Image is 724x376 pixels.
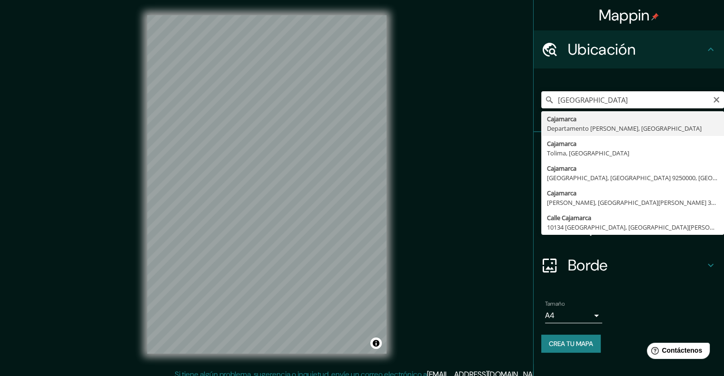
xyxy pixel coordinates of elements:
font: Cajamarca [547,164,576,173]
img: pin-icon.png [651,13,659,20]
font: A4 [545,310,555,320]
font: Departamento [PERSON_NAME], [GEOGRAPHIC_DATA] [547,124,702,133]
input: Elige tu ciudad o zona [541,91,724,108]
canvas: Mapa [147,15,387,354]
div: Estilo [534,170,724,208]
div: A4 [545,308,602,323]
font: Cajamarca [547,189,576,197]
div: Ubicación [534,30,724,68]
font: Cajamarca [547,115,576,123]
div: Disposición [534,208,724,246]
font: Tamaño [545,300,565,308]
button: Activar o desactivar atribución [370,337,382,349]
button: Crea tu mapa [541,335,601,353]
font: Borde [568,255,608,275]
button: Claro [713,95,720,104]
font: Tolima, [GEOGRAPHIC_DATA] [547,149,629,157]
font: Ubicación [568,39,635,59]
font: Cajamarca [547,139,576,148]
font: Mappin [599,5,650,25]
div: Borde [534,246,724,284]
font: Crea tu mapa [549,339,593,348]
iframe: Lanzador de widgets de ayuda [639,339,714,366]
div: Patas [534,132,724,170]
font: Calle Cajamarca [547,213,591,222]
